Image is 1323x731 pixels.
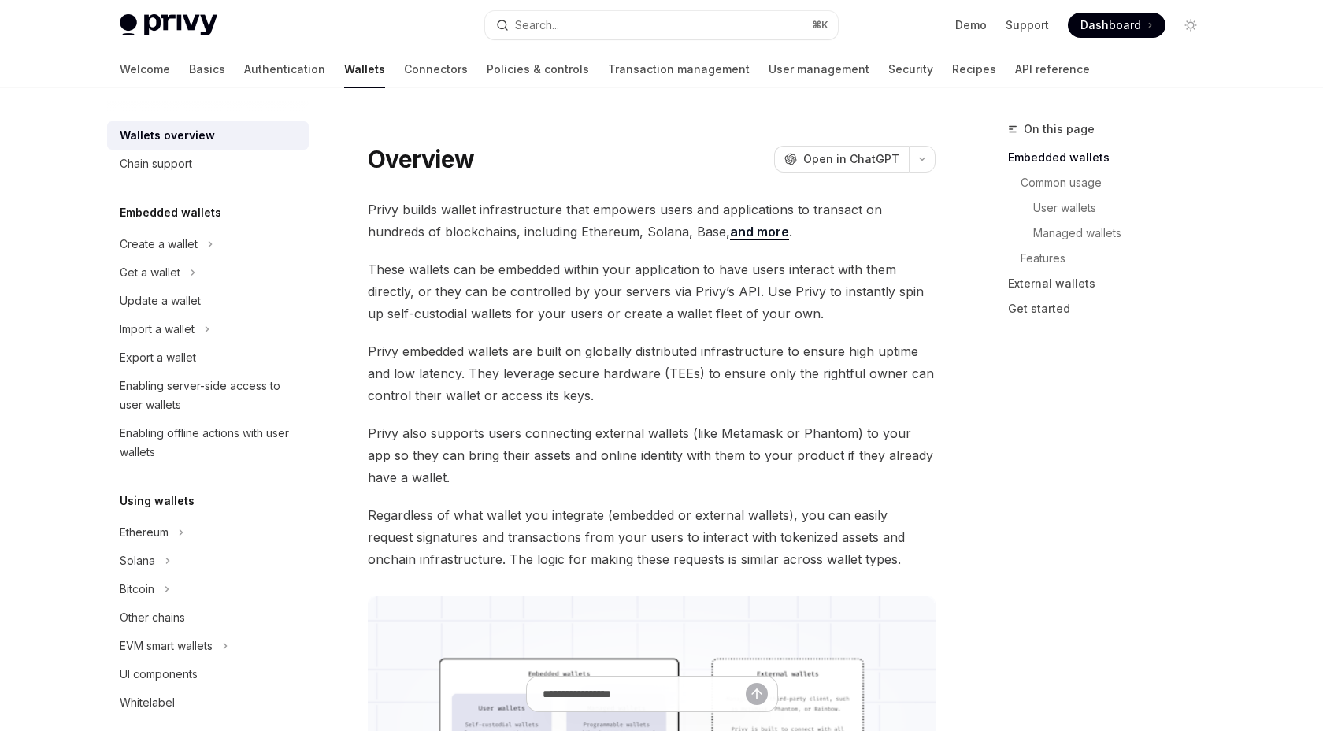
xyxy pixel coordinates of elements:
[120,424,299,462] div: Enabling offline actions with user wallets
[1008,170,1216,195] a: Common usage
[404,50,468,88] a: Connectors
[120,14,217,36] img: light logo
[120,154,192,173] div: Chain support
[1024,120,1095,139] span: On this page
[730,224,789,240] a: and more
[120,263,180,282] div: Get a wallet
[608,50,750,88] a: Transaction management
[485,11,838,39] button: Open search
[344,50,385,88] a: Wallets
[120,348,196,367] div: Export a wallet
[955,17,987,33] a: Demo
[746,683,768,705] button: Send message
[120,126,215,145] div: Wallets overview
[107,518,309,547] button: Toggle Ethereum section
[1008,145,1216,170] a: Embedded wallets
[812,19,828,32] span: ⌘ K
[1008,271,1216,296] a: External wallets
[107,632,309,660] button: Toggle EVM smart wallets section
[120,608,185,627] div: Other chains
[120,50,170,88] a: Welcome
[120,291,201,310] div: Update a wallet
[1006,17,1049,33] a: Support
[107,121,309,150] a: Wallets overview
[107,258,309,287] button: Toggle Get a wallet section
[189,50,225,88] a: Basics
[107,150,309,178] a: Chain support
[368,422,936,488] span: Privy also supports users connecting external wallets (like Metamask or Phantom) to your app so t...
[487,50,589,88] a: Policies & controls
[774,146,909,173] button: Open in ChatGPT
[515,16,559,35] div: Search...
[120,551,155,570] div: Solana
[107,547,309,575] button: Toggle Solana section
[120,203,221,222] h5: Embedded wallets
[107,419,309,466] a: Enabling offline actions with user wallets
[1008,195,1216,221] a: User wallets
[244,50,325,88] a: Authentication
[1008,246,1216,271] a: Features
[107,660,309,688] a: UI components
[368,199,936,243] span: Privy builds wallet infrastructure that empowers users and applications to transact on hundreds o...
[107,315,309,343] button: Toggle Import a wallet section
[107,575,309,603] button: Toggle Bitcoin section
[107,603,309,632] a: Other chains
[120,377,299,414] div: Enabling server-side access to user wallets
[543,677,746,711] input: Ask a question...
[120,580,154,599] div: Bitcoin
[1008,296,1216,321] a: Get started
[952,50,996,88] a: Recipes
[107,287,309,315] a: Update a wallet
[803,151,899,167] span: Open in ChatGPT
[120,492,195,510] h5: Using wallets
[1015,50,1090,88] a: API reference
[1068,13,1165,38] a: Dashboard
[368,258,936,325] span: These wallets can be embedded within your application to have users interact with them directly, ...
[120,523,169,542] div: Ethereum
[368,145,474,173] h1: Overview
[107,230,309,258] button: Toggle Create a wallet section
[120,320,195,339] div: Import a wallet
[107,343,309,372] a: Export a wallet
[107,688,309,717] a: Whitelabel
[1008,221,1216,246] a: Managed wallets
[368,340,936,406] span: Privy embedded wallets are built on globally distributed infrastructure to ensure high uptime and...
[368,504,936,570] span: Regardless of what wallet you integrate (embedded or external wallets), you can easily request si...
[888,50,933,88] a: Security
[769,50,869,88] a: User management
[120,235,198,254] div: Create a wallet
[107,372,309,419] a: Enabling server-side access to user wallets
[120,665,198,684] div: UI components
[120,693,175,712] div: Whitelabel
[120,636,213,655] div: EVM smart wallets
[1080,17,1141,33] span: Dashboard
[1178,13,1203,38] button: Toggle dark mode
